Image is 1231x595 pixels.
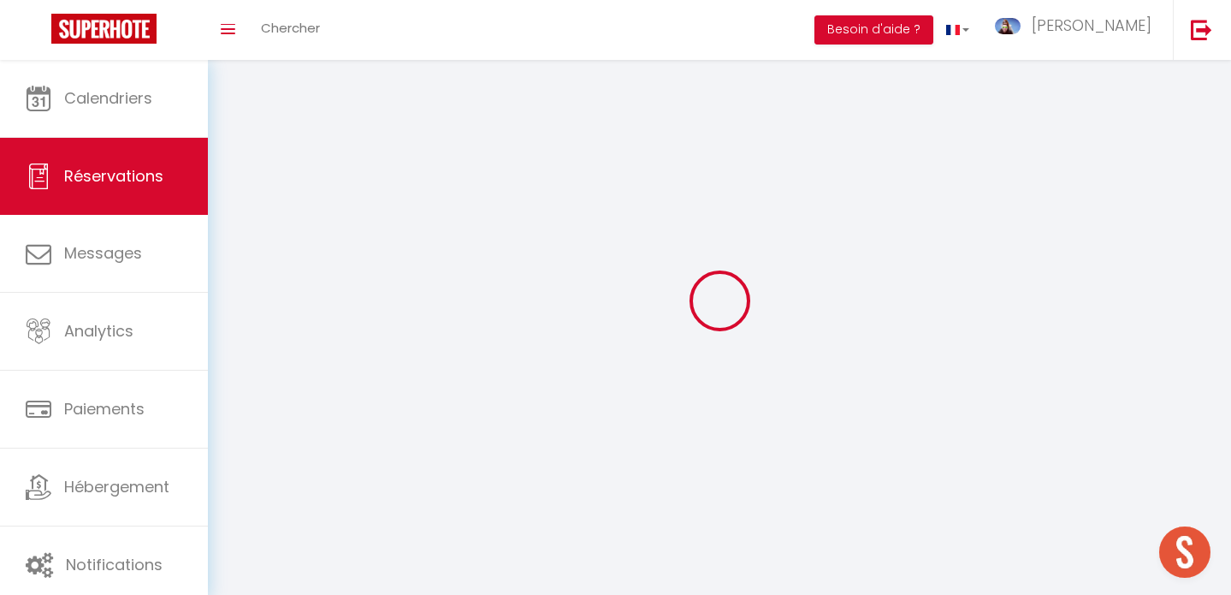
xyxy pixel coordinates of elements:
img: logout [1191,19,1212,40]
img: Super Booking [51,14,157,44]
span: Messages [64,242,142,264]
span: Hébergement [64,476,169,497]
img: ... [995,18,1021,34]
span: Calendriers [64,87,152,109]
span: Notifications [66,554,163,575]
div: Ouvrir le chat [1159,527,1210,578]
span: Chercher [261,19,320,37]
button: Besoin d'aide ? [814,15,933,45]
span: Réservations [64,165,163,187]
span: [PERSON_NAME] [1032,15,1151,36]
span: Analytics [64,320,133,342]
span: Paiements [64,398,145,419]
